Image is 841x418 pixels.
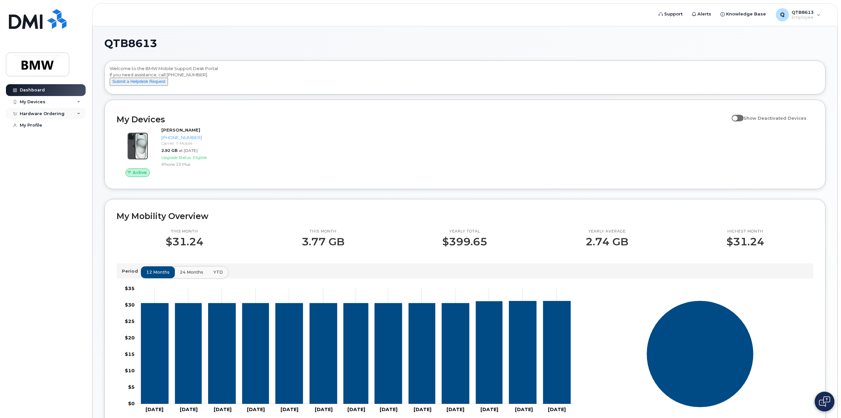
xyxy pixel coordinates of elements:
[442,236,487,248] p: $399.65
[442,229,487,234] p: Yearly total
[125,285,135,291] tspan: $35
[117,114,728,124] h2: My Devices
[347,406,365,412] tspan: [DATE]
[414,406,431,412] tspan: [DATE]
[166,236,203,248] p: $31.24
[315,406,333,412] tspan: [DATE]
[110,79,168,84] a: Submit a Helpdesk Request
[646,301,754,408] g: Series
[117,211,813,221] h2: My Mobility Overview
[247,406,265,412] tspan: [DATE]
[110,78,168,86] button: Submit a Helpdesk Request
[213,269,223,275] span: YTD
[161,127,200,133] strong: [PERSON_NAME]
[380,406,398,412] tspan: [DATE]
[819,396,830,407] img: Open chat
[302,229,344,234] p: This month
[179,148,198,153] span: at [DATE]
[104,38,157,48] span: QTB8613
[585,229,628,234] p: Yearly average
[585,236,628,248] p: 2.74 GB
[161,135,282,141] div: [PHONE_NUMBER]
[161,148,177,153] span: 2.92 GB
[128,401,135,406] tspan: $0
[117,127,285,177] a: Active[PERSON_NAME][PHONE_NUMBER]Carrier: T-Mobile2.92 GBat [DATE]Upgrade Status:EligibleiPhone 1...
[161,140,282,146] div: Carrier: T-Mobile
[515,406,533,412] tspan: [DATE]
[214,406,231,412] tspan: [DATE]
[447,406,465,412] tspan: [DATE]
[125,335,135,341] tspan: $20
[122,130,153,162] img: iPhone_15_Black.png
[125,368,135,374] tspan: $10
[726,236,764,248] p: $31.24
[128,384,135,390] tspan: $5
[732,112,737,117] input: Show Deactivated Devices
[281,406,298,412] tspan: [DATE]
[122,268,141,274] p: Period
[726,229,764,234] p: Highest month
[161,155,192,160] span: Upgrade Status:
[744,115,806,121] span: Show Deactivated Devices
[166,229,203,234] p: This month
[146,406,164,412] tspan: [DATE]
[125,302,135,308] tspan: $30
[180,406,198,412] tspan: [DATE]
[481,406,499,412] tspan: [DATE]
[193,155,207,160] span: Eligible
[548,406,566,412] tspan: [DATE]
[110,65,820,92] div: Welcome to the BMW Mobile Support Desk Portal If you need assistance, call [PHONE_NUMBER].
[133,169,147,176] span: Active
[180,269,203,275] span: 24 months
[141,301,571,404] g: 864-800-7013
[125,351,135,357] tspan: $15
[125,318,135,324] tspan: $25
[161,161,282,167] div: iPhone 15 Plus
[302,236,344,248] p: 3.77 GB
